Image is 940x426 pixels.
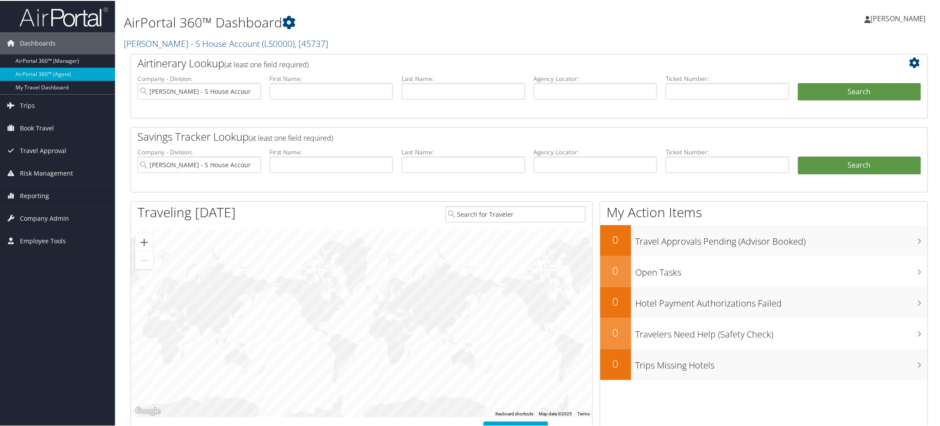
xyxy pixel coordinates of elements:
[138,128,855,143] h2: Savings Tracker Lookup
[600,348,928,379] a: 0Trips Missing Hotels
[534,147,657,156] label: Agency Locator:
[19,6,108,27] img: airportal-logo.png
[138,147,261,156] label: Company - Division:
[270,147,393,156] label: First Name:
[600,286,928,317] a: 0Hotel Payment Authorizations Failed
[871,13,926,23] span: [PERSON_NAME]
[20,31,56,54] span: Dashboards
[600,324,631,339] h2: 0
[138,73,261,82] label: Company - Division:
[270,73,393,82] label: First Name:
[224,59,309,69] span: (at least one field required)
[666,147,789,156] label: Ticket Number:
[138,202,236,221] h1: Traveling [DATE]
[636,323,928,340] h3: Travelers Need Help (Safety Check)
[600,262,631,277] h2: 0
[636,261,928,278] h3: Open Tasks
[636,292,928,309] h3: Hotel Payment Authorizations Failed
[600,255,928,286] a: 0Open Tasks
[124,37,328,49] a: [PERSON_NAME] - S House Account
[600,202,928,221] h1: My Action Items
[20,94,35,116] span: Trips
[402,147,525,156] label: Last Name:
[600,355,631,370] h2: 0
[20,116,54,138] span: Book Travel
[539,411,572,415] span: Map data ©2025
[135,233,153,250] button: Zoom in
[600,293,631,308] h2: 0
[600,317,928,348] a: 0Travelers Need Help (Safety Check)
[534,73,657,82] label: Agency Locator:
[133,405,162,416] img: Google
[636,354,928,371] h3: Trips Missing Hotels
[138,55,855,70] h2: Airtinerary Lookup
[135,251,153,269] button: Zoom out
[666,73,789,82] label: Ticket Number:
[600,224,928,255] a: 0Travel Approvals Pending (Advisor Booked)
[20,229,66,251] span: Employee Tools
[495,410,533,416] button: Keyboard shortcuts
[445,205,586,222] input: Search for Traveler
[798,82,921,100] button: Search
[20,161,73,184] span: Risk Management
[20,139,66,161] span: Travel Approval
[402,73,525,82] label: Last Name:
[133,405,162,416] a: Open this area in Google Maps (opens a new window)
[577,411,590,415] a: Terms (opens in new tab)
[138,156,261,172] input: search accounts
[124,12,664,31] h1: AirPortal 360™ Dashboard
[20,207,69,229] span: Company Admin
[865,4,935,31] a: [PERSON_NAME]
[600,231,631,246] h2: 0
[20,184,49,206] span: Reporting
[295,37,328,49] span: , [ 45737 ]
[262,37,295,49] span: ( LS0000 )
[249,132,333,142] span: (at least one field required)
[636,230,928,247] h3: Travel Approvals Pending (Advisor Booked)
[798,156,921,173] a: Search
